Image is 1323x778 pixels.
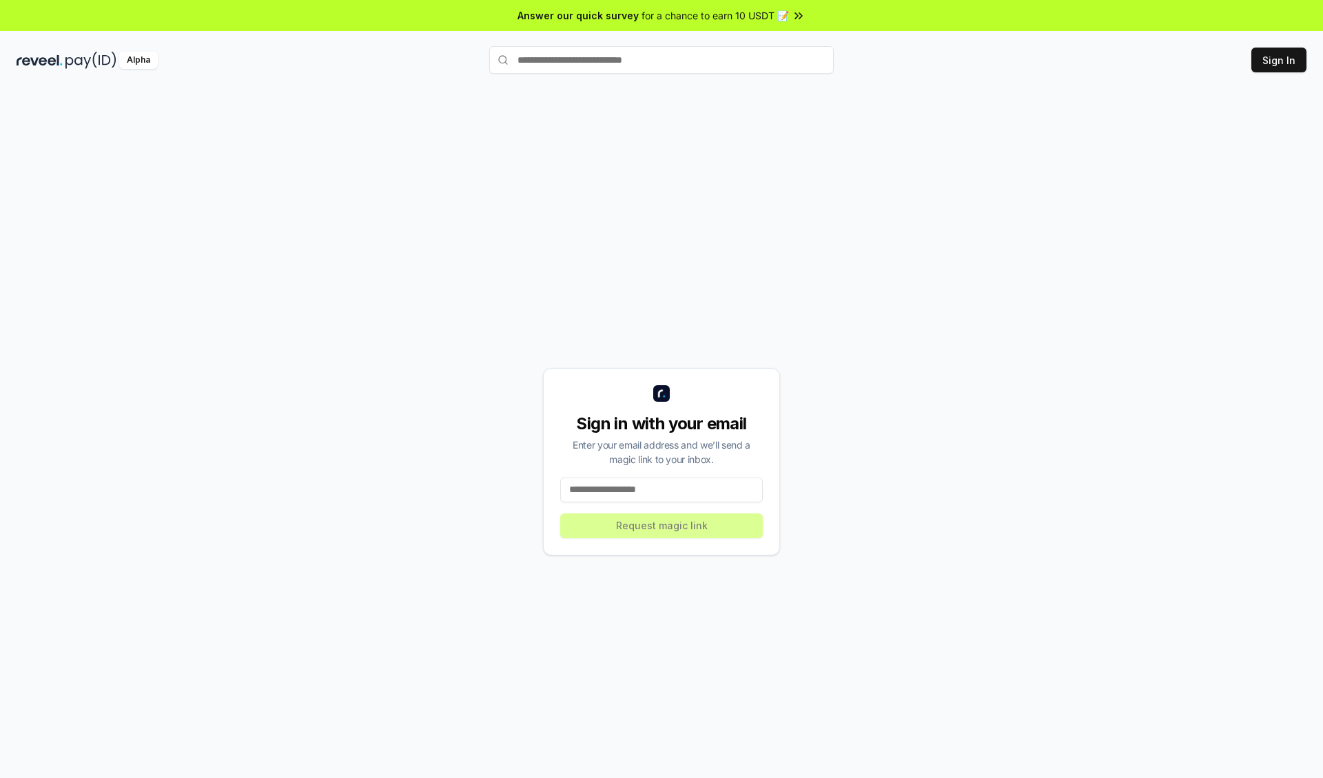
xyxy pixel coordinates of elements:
span: for a chance to earn 10 USDT 📝 [642,8,789,23]
img: reveel_dark [17,52,63,69]
div: Sign in with your email [560,413,763,435]
div: Enter your email address and we’ll send a magic link to your inbox. [560,438,763,467]
img: logo_small [653,385,670,402]
button: Sign In [1251,48,1306,72]
img: pay_id [65,52,116,69]
div: Alpha [119,52,158,69]
span: Answer our quick survey [517,8,639,23]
